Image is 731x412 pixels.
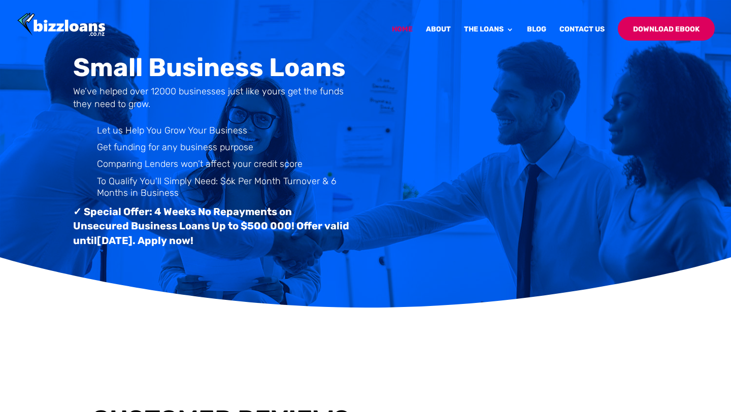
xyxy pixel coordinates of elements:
[73,85,349,116] h4: We’ve helped over 12000 businesses just like yours get the funds they need to grow.
[392,26,413,50] a: Home
[97,176,336,198] span: To Qualify You'll Simply Need: $6k Per Month Turnover & 6 Months in Business
[618,17,715,41] a: Download Ebook
[97,125,247,136] span: Let us Help You Grow Your Business
[73,204,349,253] h3: ✓ Special Offer: 4 Weeks No Repayments on Unsecured Business Loans Up to $500 000! Offer valid un...
[17,13,106,38] img: Bizzloans New Zealand
[97,142,253,153] span: Get funding for any business purpose
[527,26,546,50] a: Blog
[426,26,451,50] a: About
[464,26,514,50] a: The Loans
[97,158,303,169] span: Comparing Lenders won’t affect your credit score
[73,55,349,85] h1: Small Business Loans
[97,234,132,247] span: [DATE]
[559,26,605,50] a: Contact Us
